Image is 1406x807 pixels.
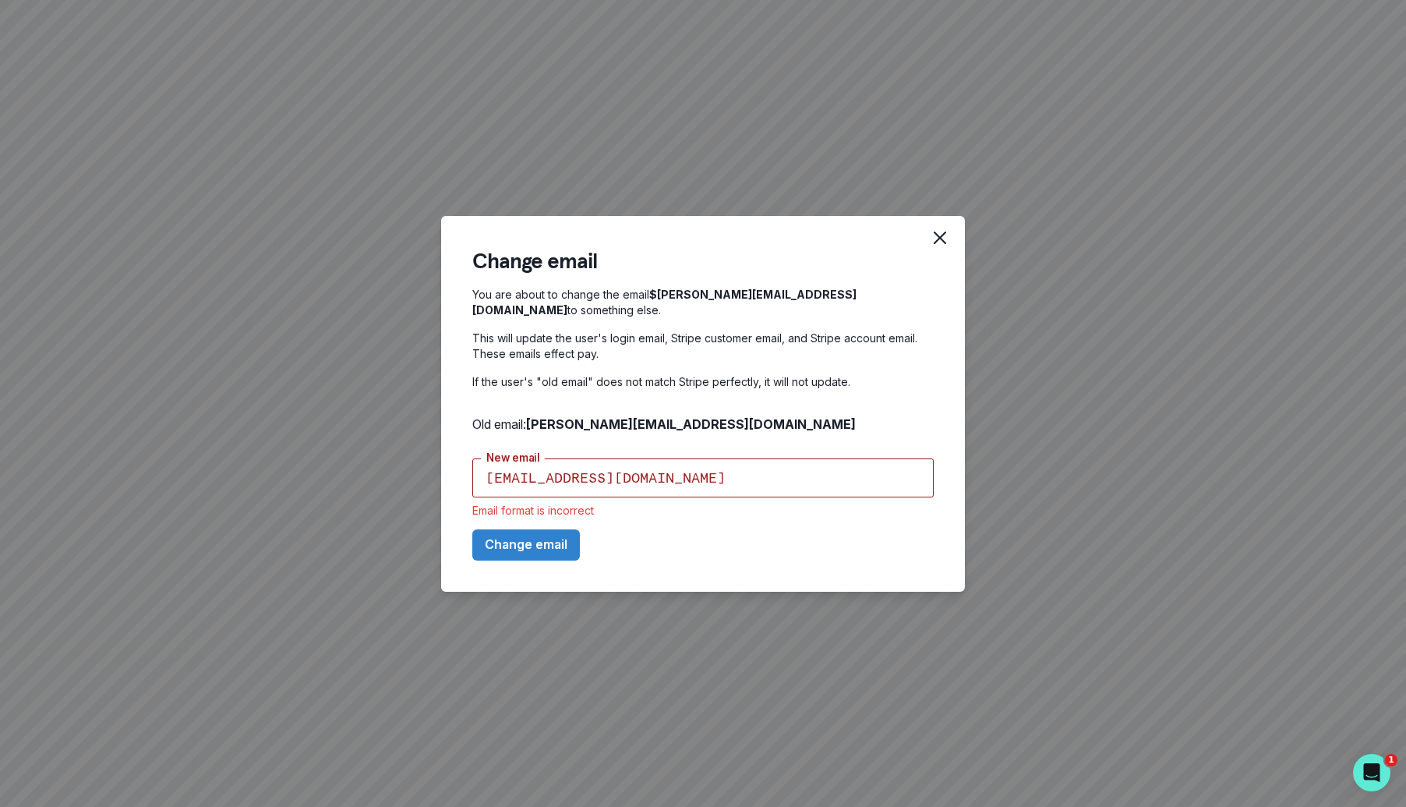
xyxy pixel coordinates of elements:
[472,287,934,318] p: You are about to change the email to something else.
[472,288,857,317] b: $ [PERSON_NAME][EMAIL_ADDRESS][DOMAIN_NAME]
[1385,754,1397,766] span: 1
[472,415,934,434] p: Old email:
[924,222,956,253] button: Close
[526,416,856,432] b: [PERSON_NAME][EMAIL_ADDRESS][DOMAIN_NAME]
[472,504,934,517] div: Email format is incorrect
[472,331,934,362] p: This will update the user's login email, Stripe customer email, and Stripe account email. These e...
[472,247,934,274] header: Change email
[1353,754,1390,791] iframe: Intercom live chat
[472,374,934,390] p: If the user's "old email" does not match Stripe perfectly, it will not update.
[472,529,580,561] button: Change email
